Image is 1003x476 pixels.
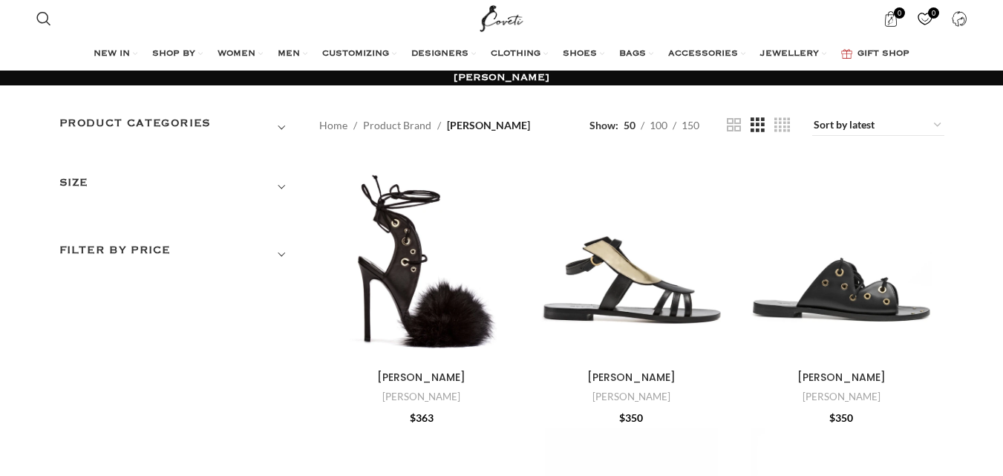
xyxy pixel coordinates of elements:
a: 0 [909,4,940,33]
a: [PERSON_NAME] [592,390,670,404]
bdi: 363 [410,411,434,424]
h3: SIZE [59,175,297,200]
a: SHOES [563,39,604,69]
span: NEW IN [94,48,130,60]
a: GIFT SHOP [841,39,909,69]
span: DESIGNERS [411,48,468,60]
a: ACCESSORIES [668,39,745,69]
span: BAGS [619,48,646,60]
a: Lilly sandal [529,158,734,364]
h3: Filter by price [59,242,297,267]
span: ACCESSORIES [668,48,738,60]
a: [PERSON_NAME] [587,370,676,385]
a: MEN [278,39,307,69]
span: $ [829,411,835,424]
span: WOMEN [218,48,255,60]
a: [PERSON_NAME] [382,390,460,404]
a: SHOP BY [152,39,203,69]
img: Shasha sandal – 36 Coveti [319,158,525,364]
span: CUSTOMIZING [322,48,389,60]
a: DESIGNERS [411,39,476,69]
span: SHOES [563,48,597,60]
span: JEWELLERY [760,48,819,60]
a: BAGS [619,39,653,69]
a: kylie sandal [739,158,944,364]
div: My Wishlist [909,4,940,33]
bdi: 350 [829,411,853,424]
a: Search [29,4,59,33]
a: [PERSON_NAME] [797,370,886,385]
span: MEN [278,48,300,60]
span: SHOP BY [152,48,195,60]
a: [PERSON_NAME] [377,370,465,385]
a: [PERSON_NAME] [803,390,881,404]
a: CLOTHING [491,39,548,69]
div: Main navigation [29,39,974,69]
h3: Product categories [59,115,297,140]
a: Shasha sandal [319,158,525,364]
span: 0 [928,7,939,19]
a: Site logo [477,11,526,24]
span: $ [410,411,416,424]
a: CUSTOMIZING [322,39,396,69]
a: NEW IN [94,39,137,69]
span: $ [619,411,625,424]
img: GiftBag [841,49,852,59]
a: JEWELLERY [760,39,826,69]
bdi: 350 [619,411,643,424]
span: 0 [894,7,905,19]
span: GIFT SHOP [857,48,909,60]
a: 0 [875,4,906,33]
span: CLOTHING [491,48,540,60]
a: WOMEN [218,39,263,69]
